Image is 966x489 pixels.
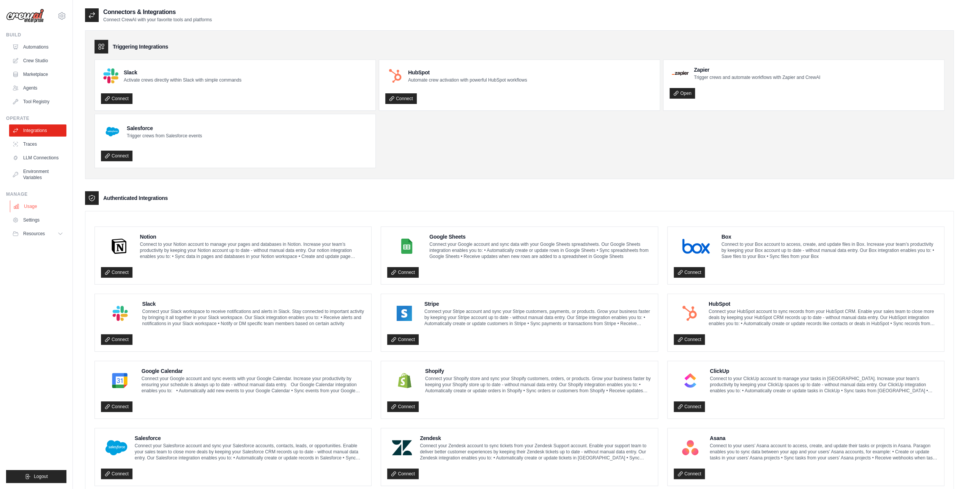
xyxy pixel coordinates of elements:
[389,306,419,321] img: Stripe Logo
[34,473,48,480] span: Logout
[674,469,705,479] a: Connect
[101,267,132,278] a: Connect
[676,306,703,321] img: HubSpot Logo
[709,300,938,308] h4: HubSpot
[420,443,651,461] p: Connect your Zendesk account to sync tickets from your Zendesk Support account. Enable your suppo...
[127,124,202,132] h4: Salesforce
[9,138,66,150] a: Traces
[389,239,424,254] img: Google Sheets Logo
[103,123,121,141] img: Salesforce Logo
[103,239,135,254] img: Notion Logo
[9,124,66,137] a: Integrations
[420,434,651,442] h4: Zendesk
[142,376,366,394] p: Connect your Google account and sync events with your Google Calendar. Increase your productivity...
[127,133,202,139] p: Trigger crews from Salesforce events
[389,440,414,455] img: Zendesk Logo
[10,200,67,212] a: Usage
[6,32,66,38] div: Build
[674,267,705,278] a: Connect
[6,470,66,483] button: Logout
[676,373,704,388] img: ClickUp Logo
[674,401,705,412] a: Connect
[9,228,66,240] button: Resources
[710,376,938,394] p: Connect to your ClickUp account to manage your tasks in [GEOGRAPHIC_DATA]. Increase your team’s p...
[694,74,820,80] p: Trigger crews and automate workflows with Zapier and CrewAI
[9,214,66,226] a: Settings
[113,43,168,50] h3: Triggering Integrations
[387,401,419,412] a: Connect
[429,233,652,241] h4: Google Sheets
[135,443,366,461] p: Connect your Salesforce account and sync your Salesforce accounts, contacts, leads, or opportunit...
[101,401,132,412] a: Connect
[408,77,527,83] p: Automate crew activation with powerful HubSpot workflows
[103,8,212,17] h2: Connectors & Integrations
[23,231,45,237] span: Resources
[103,68,118,83] img: Slack Logo
[389,373,420,388] img: Shopify Logo
[674,334,705,345] a: Connect
[388,68,403,83] img: HubSpot Logo
[103,17,212,23] p: Connect CrewAI with your favorite tools and platforms
[425,367,652,375] h4: Shopify
[676,239,716,254] img: Box Logo
[424,300,652,308] h4: Stripe
[9,82,66,94] a: Agents
[103,194,168,202] h3: Authenticated Integrations
[429,241,652,259] p: Connect your Google account and sync data with your Google Sheets spreadsheets. Our Google Sheets...
[135,434,366,442] h4: Salesforce
[387,469,419,479] a: Connect
[721,233,938,241] h4: Box
[9,41,66,53] a: Automations
[140,241,366,259] p: Connect to your Notion account to manage your pages and databases in Notion. Increase your team’s...
[101,334,132,345] a: Connect
[101,469,132,479] a: Connect
[670,88,695,99] a: Open
[710,367,938,375] h4: ClickUp
[101,93,132,104] a: Connect
[9,96,66,108] a: Tool Registry
[676,440,704,455] img: Asana Logo
[425,376,652,394] p: Connect your Shopify store and sync your Shopify customers, orders, or products. Grow your busine...
[387,334,419,345] a: Connect
[142,308,366,327] p: Connect your Slack workspace to receive notifications and alerts in Slack. Stay connected to impo...
[9,152,66,164] a: LLM Connections
[124,69,241,76] h4: Slack
[124,77,241,83] p: Activate crews directly within Slack with simple commands
[142,300,366,308] h4: Slack
[6,115,66,121] div: Operate
[694,66,820,74] h4: Zapier
[103,440,129,455] img: Salesforce Logo
[103,373,136,388] img: Google Calendar Logo
[424,308,652,327] p: Connect your Stripe account and sync your Stripe customers, payments, or products. Grow your busi...
[103,306,137,321] img: Slack Logo
[721,241,938,259] p: Connect to your Box account to access, create, and update files in Box. Increase your team’s prod...
[142,367,366,375] h4: Google Calendar
[9,68,66,80] a: Marketplace
[710,443,938,461] p: Connect to your users’ Asana account to access, create, and update their tasks or projects in Asa...
[710,434,938,442] h4: Asana
[385,93,417,104] a: Connect
[6,191,66,197] div: Manage
[9,165,66,184] a: Environment Variables
[672,71,689,75] img: Zapier Logo
[387,267,419,278] a: Connect
[408,69,527,76] h4: HubSpot
[140,233,366,241] h4: Notion
[6,9,44,23] img: Logo
[709,308,938,327] p: Connect your HubSpot account to sync records from your HubSpot CRM. Enable your sales team to clo...
[101,151,132,161] a: Connect
[9,55,66,67] a: Crew Studio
